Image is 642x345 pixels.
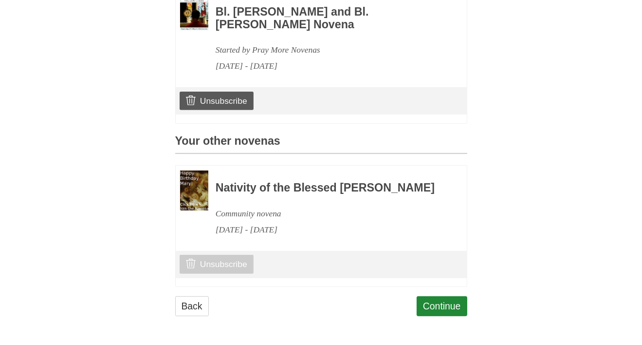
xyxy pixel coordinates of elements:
[216,42,440,58] div: Started by Pray More Novenas
[216,182,440,194] h3: Nativity of the Blessed [PERSON_NAME]
[216,58,440,74] div: [DATE] - [DATE]
[180,92,253,110] a: Unsubscribe
[216,206,440,222] div: Community novena
[417,296,467,316] a: Continue
[175,296,209,316] a: Back
[216,222,440,238] div: [DATE] - [DATE]
[175,135,467,154] h3: Your other novenas
[180,171,208,211] img: Novena image
[216,6,440,31] h3: Bl. [PERSON_NAME] and Bl. [PERSON_NAME] Novena
[180,255,253,273] a: Unsubscribe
